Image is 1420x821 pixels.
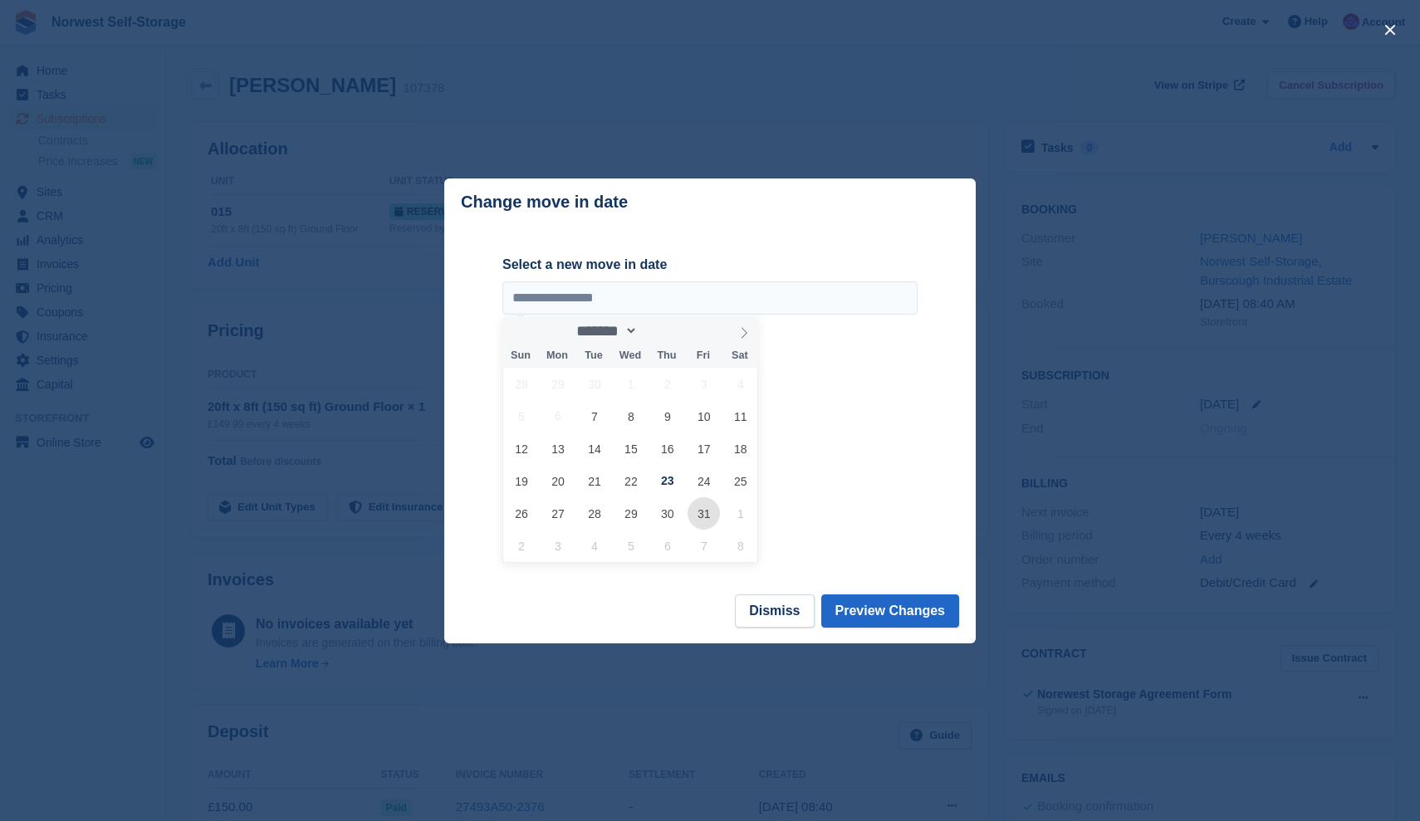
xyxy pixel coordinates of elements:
[539,350,575,361] span: Mon
[578,368,610,400] span: September 30, 2025
[651,368,683,400] span: October 2, 2025
[578,432,610,465] span: October 14, 2025
[505,432,537,465] span: October 12, 2025
[615,465,647,497] span: October 22, 2025
[651,432,683,465] span: October 16, 2025
[735,594,814,628] button: Dismiss
[821,594,960,628] button: Preview Changes
[724,465,757,497] span: October 25, 2025
[502,350,539,361] span: Sun
[651,465,683,497] span: October 23, 2025
[505,368,537,400] span: September 28, 2025
[615,530,647,562] span: November 5, 2025
[461,193,628,212] p: Change move in date
[578,465,610,497] span: October 21, 2025
[502,255,918,275] label: Select a new move in date
[688,368,720,400] span: October 3, 2025
[541,400,574,432] span: October 6, 2025
[505,497,537,530] span: October 26, 2025
[578,400,610,432] span: October 7, 2025
[541,530,574,562] span: November 3, 2025
[724,432,757,465] span: October 18, 2025
[722,350,758,361] span: Sat
[541,497,574,530] span: October 27, 2025
[541,368,574,400] span: September 29, 2025
[724,368,757,400] span: October 4, 2025
[615,432,647,465] span: October 15, 2025
[688,465,720,497] span: October 24, 2025
[612,350,649,361] span: Wed
[541,432,574,465] span: October 13, 2025
[651,400,683,432] span: October 9, 2025
[688,400,720,432] span: October 10, 2025
[685,350,722,361] span: Fri
[575,350,612,361] span: Tue
[649,350,685,361] span: Thu
[688,432,720,465] span: October 17, 2025
[688,530,720,562] span: November 7, 2025
[651,530,683,562] span: November 6, 2025
[615,368,647,400] span: October 1, 2025
[688,497,720,530] span: October 31, 2025
[638,322,690,340] input: Year
[578,530,610,562] span: November 4, 2025
[1377,17,1403,43] button: close
[651,497,683,530] span: October 30, 2025
[505,400,537,432] span: October 5, 2025
[541,465,574,497] span: October 20, 2025
[578,497,610,530] span: October 28, 2025
[724,530,757,562] span: November 8, 2025
[505,530,537,562] span: November 2, 2025
[570,322,638,340] select: Month
[615,400,647,432] span: October 8, 2025
[505,465,537,497] span: October 19, 2025
[615,497,647,530] span: October 29, 2025
[724,400,757,432] span: October 11, 2025
[724,497,757,530] span: November 1, 2025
